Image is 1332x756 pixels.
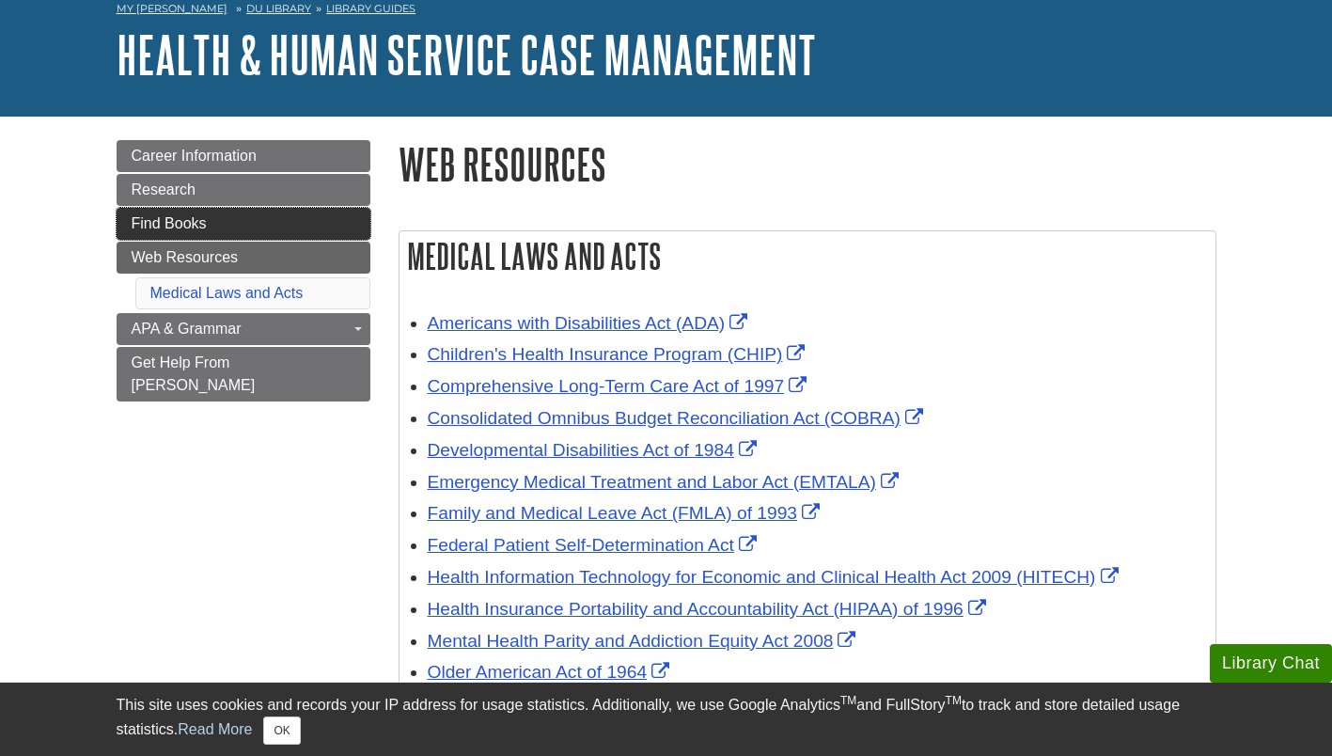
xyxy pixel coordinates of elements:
span: APA & Grammar [132,321,242,337]
a: Read More [178,721,252,737]
a: Web Resources [117,242,370,274]
a: Research [117,174,370,206]
span: Career Information [132,148,257,164]
a: Link opens in new window [428,599,991,619]
button: Library Chat [1210,644,1332,683]
a: Link opens in new window [428,313,753,333]
span: Find Books [132,215,207,231]
a: Link opens in new window [428,662,675,682]
a: Get Help From [PERSON_NAME] [117,347,370,402]
a: Health & Human Service Case Management [117,25,816,84]
a: Link opens in new window [428,408,928,428]
a: APA & Grammar [117,313,370,345]
a: Link opens in new window [428,472,903,492]
div: This site uses cookies and records your IP address for usage statistics. Additionally, we use Goo... [117,694,1216,745]
h1: Web Resources [399,140,1216,188]
a: DU Library [246,2,311,15]
a: Link opens in new window [428,344,810,364]
div: Guide Page Menu [117,140,370,402]
span: Web Resources [132,249,239,265]
a: Link opens in new window [428,376,812,396]
a: Link opens in new window [428,440,761,460]
a: Link opens in new window [428,567,1123,587]
a: Medical Laws and Acts [150,285,304,301]
sup: TM [946,694,962,707]
a: Link opens in new window [428,535,761,555]
span: Research [132,181,196,197]
sup: TM [840,694,856,707]
a: My [PERSON_NAME] [117,1,227,17]
a: Library Guides [326,2,415,15]
a: Career Information [117,140,370,172]
button: Close [263,717,300,745]
a: Link opens in new window [428,503,825,523]
a: Link opens in new window [428,631,861,651]
a: Find Books [117,208,370,240]
h2: Medical Laws and Acts [400,231,1215,281]
span: Get Help From [PERSON_NAME] [132,354,256,393]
